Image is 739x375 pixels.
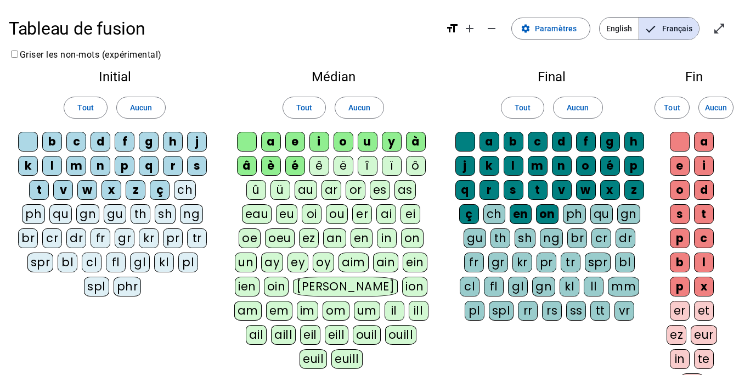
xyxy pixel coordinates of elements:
[42,156,62,176] div: l
[542,301,562,321] div: rs
[385,301,404,321] div: il
[608,277,639,296] div: mm
[694,301,714,321] div: et
[276,204,297,224] div: eu
[270,180,290,200] div: ü
[705,101,727,114] span: Aucun
[464,253,484,272] div: fr
[394,180,416,200] div: as
[528,132,548,152] div: c
[358,156,377,176] div: î
[101,180,121,200] div: x
[334,156,353,176] div: ë
[518,301,538,321] div: rr
[353,325,381,345] div: ouil
[295,180,317,200] div: au
[234,301,262,321] div: am
[302,204,321,224] div: oi
[655,97,690,119] button: Tout
[504,156,523,176] div: l
[483,204,505,224] div: ch
[261,132,281,152] div: a
[382,132,402,152] div: y
[560,277,579,296] div: kl
[691,325,717,345] div: eur
[624,180,644,200] div: z
[600,18,639,40] span: English
[323,228,346,248] div: an
[600,180,620,200] div: x
[115,132,134,152] div: f
[373,253,399,272] div: ain
[187,228,207,248] div: tr
[698,97,734,119] button: Aucun
[484,277,504,296] div: fl
[287,253,308,272] div: ey
[528,156,548,176] div: m
[567,228,587,248] div: br
[616,228,635,248] div: dr
[18,228,38,248] div: br
[400,204,420,224] div: ei
[130,253,150,272] div: gl
[293,277,398,296] div: [PERSON_NAME]
[126,180,145,200] div: z
[300,349,327,369] div: euil
[667,70,721,83] h2: Fin
[536,204,559,224] div: on
[163,132,183,152] div: h
[670,204,690,224] div: s
[479,156,499,176] div: k
[351,228,373,248] div: en
[455,180,475,200] div: q
[285,132,305,152] div: e
[670,180,690,200] div: o
[339,253,369,272] div: aim
[114,277,142,296] div: phr
[528,180,548,200] div: t
[670,253,690,272] div: b
[150,180,170,200] div: ç
[154,253,174,272] div: kl
[261,253,283,272] div: ay
[346,180,365,200] div: or
[667,325,686,345] div: ez
[246,180,266,200] div: û
[576,156,596,176] div: o
[91,156,110,176] div: n
[406,132,426,152] div: à
[300,325,320,345] div: eil
[242,204,272,224] div: eau
[670,277,690,296] div: p
[521,24,531,33] mat-icon: settings
[501,97,544,119] button: Tout
[115,228,134,248] div: gr
[296,101,312,114] span: Tout
[532,277,555,296] div: gn
[27,253,54,272] div: spr
[409,301,428,321] div: ill
[600,132,620,152] div: g
[591,228,611,248] div: cr
[401,228,424,248] div: on
[464,228,486,248] div: gu
[348,101,370,114] span: Aucun
[235,277,260,296] div: ien
[237,156,257,176] div: â
[515,228,535,248] div: sh
[264,277,289,296] div: oin
[18,70,212,83] h2: Initial
[511,18,590,40] button: Paramètres
[76,204,99,224] div: gn
[42,228,62,248] div: cr
[490,228,510,248] div: th
[489,301,514,321] div: spl
[403,253,427,272] div: ein
[445,22,459,35] mat-icon: format_size
[540,228,563,248] div: ng
[331,349,362,369] div: euill
[104,204,126,224] div: gu
[535,22,577,35] span: Paramètres
[670,156,690,176] div: e
[566,301,586,321] div: ss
